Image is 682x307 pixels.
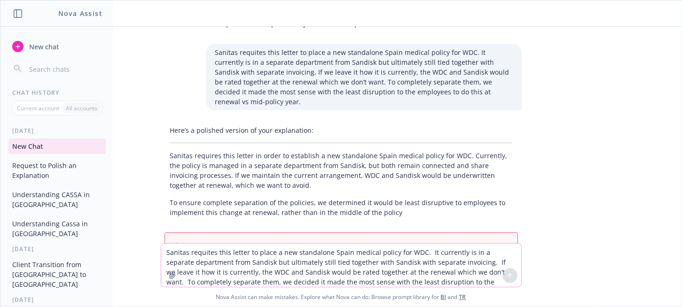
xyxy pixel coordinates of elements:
[1,245,113,253] div: [DATE]
[478,242,502,251] span: refresh
[1,127,113,135] div: [DATE]
[8,216,106,241] button: Understanding Cassa in [GEOGRAPHIC_DATA]
[27,42,59,52] span: New chat
[8,257,106,292] button: Client Transition from [GEOGRAPHIC_DATA] to [GEOGRAPHIC_DATA]
[215,47,512,107] p: Sanitas requites this letter to place a new standalone Spain medical policy for WDC. It currently...
[459,293,466,301] a: TR
[170,198,512,217] p: To ensure complete separation of the policies, we determined it would be least disruptive to empl...
[170,151,512,190] p: Sanitas requires this letter in order to establish a new standalone Spain medical policy for WDC....
[8,138,106,154] button: New Chat
[66,104,97,112] p: All accounts
[184,241,430,251] span: Unable to connect. Please refresh the page or check your network connection.
[4,287,678,307] span: Nova Assist can make mistakes. Explore what Nova can do: Browse prompt library for and
[1,89,113,97] div: Chat History
[8,187,106,212] button: Understanding CASSA in [GEOGRAPHIC_DATA]
[170,125,512,135] p: Here’s a polished version of your explanation:
[17,104,59,112] p: Current account
[8,38,106,55] button: New chat
[1,296,113,304] div: [DATE]
[58,8,102,18] h1: Nova Assist
[8,158,106,183] button: Request to Polish an Explanation
[27,62,102,76] input: Search chats
[478,240,502,252] button: refresh
[441,293,447,301] a: BI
